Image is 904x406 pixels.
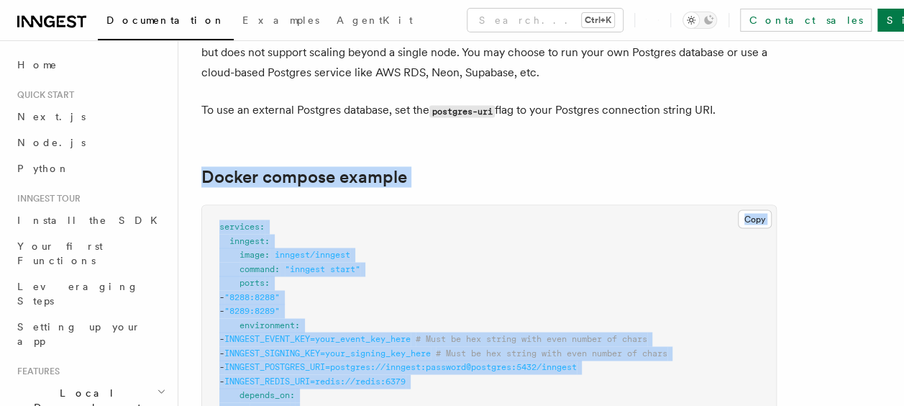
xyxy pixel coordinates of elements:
[12,130,169,155] a: Node.js
[260,221,265,231] span: :
[682,12,717,29] button: Toggle dark mode
[12,104,169,130] a: Next.js
[219,361,224,371] span: -
[219,376,224,386] span: -
[12,366,60,377] span: Features
[239,389,290,400] span: depends_on
[328,4,421,39] a: AgentKit
[275,263,280,274] span: :
[12,193,81,204] span: Inngest tour
[265,277,270,287] span: :
[219,348,224,358] span: -
[219,221,260,231] span: services
[201,22,777,83] p: By default, the Inngest server uses SQLite for persistence. This is convenient for zero-dependenc...
[12,155,169,181] a: Python
[224,333,411,343] span: INNGEST_EVENT_KEY=your_event_key_here
[12,274,169,314] a: Leveraging Steps
[98,4,234,40] a: Documentation
[239,320,295,330] span: environment
[467,9,623,32] button: Search...Ctrl+K
[17,111,86,122] span: Next.js
[295,320,300,330] span: :
[275,249,350,259] span: inngest/inngest
[740,9,872,32] a: Contact sales
[12,207,169,233] a: Install the SDK
[234,4,328,39] a: Examples
[738,209,772,228] button: Copy
[224,376,406,386] span: INNGEST_REDIS_URI=redis://redis:6379
[285,263,360,274] span: "inngest start"
[12,89,74,101] span: Quick start
[219,333,224,343] span: -
[436,348,667,358] span: # Must be hex string with even number of chars
[429,105,495,117] code: postgres-uri
[224,305,280,315] span: "8289:8289"
[265,249,270,259] span: :
[229,235,265,245] span: inngest
[12,52,169,78] a: Home
[242,14,319,26] span: Examples
[17,163,70,174] span: Python
[239,249,265,259] span: image
[17,137,86,148] span: Node.js
[219,305,224,315] span: -
[17,281,139,307] span: Leveraging Steps
[17,215,166,226] span: Install the SDK
[17,240,103,266] span: Your first Functions
[12,233,169,274] a: Your first Functions
[224,361,577,371] span: INNGEST_POSTGRES_URI=postgres://inngest:password@postgres:5432/inngest
[265,235,270,245] span: :
[17,58,58,72] span: Home
[17,321,141,347] span: Setting up your app
[582,13,614,27] kbd: Ctrl+K
[337,14,413,26] span: AgentKit
[106,14,225,26] span: Documentation
[416,333,647,343] span: # Must be hex string with even number of chars
[12,314,169,354] a: Setting up your app
[219,292,224,302] span: -
[224,348,431,358] span: INNGEST_SIGNING_KEY=your_signing_key_here
[224,292,280,302] span: "8288:8288"
[201,100,777,121] p: To use an external Postgres database, set the flag to your Postgres connection string URI.
[239,277,265,287] span: ports
[201,167,407,187] a: Docker compose example
[290,389,295,400] span: :
[239,263,275,274] span: command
